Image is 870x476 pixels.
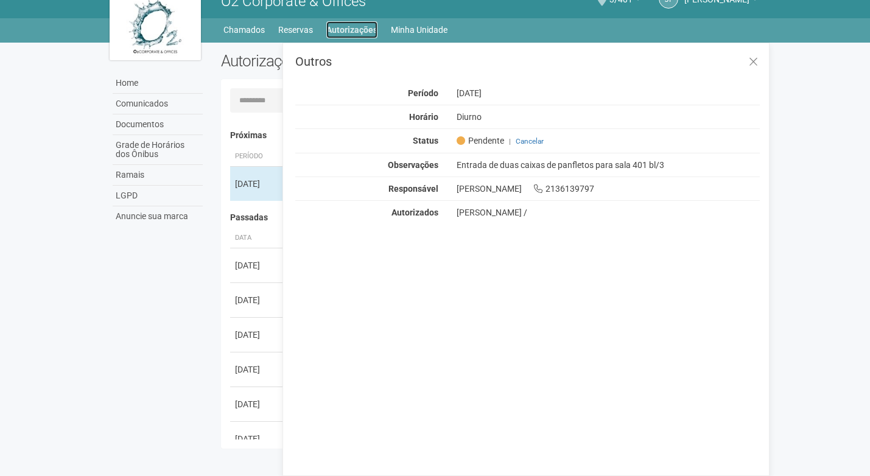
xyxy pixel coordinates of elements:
th: Período [230,147,285,167]
div: [DATE] [235,178,280,190]
a: Reservas [278,21,313,38]
a: Chamados [223,21,265,38]
a: Comunicados [113,94,203,114]
strong: Observações [388,160,438,170]
strong: Status [413,136,438,145]
strong: Autorizados [391,208,438,217]
div: Diurno [447,111,770,122]
h4: Passadas [230,213,752,222]
h4: Próximas [230,131,752,140]
strong: Horário [409,112,438,122]
a: Autorizações [326,21,377,38]
div: [DATE] [447,88,770,99]
div: [PERSON_NAME] 2136139797 [447,183,770,194]
a: LGPD [113,186,203,206]
a: Minha Unidade [391,21,447,38]
h3: Outros [295,55,760,68]
div: [DATE] [235,433,280,445]
strong: Responsável [388,184,438,194]
div: [DATE] [235,259,280,271]
span: | [509,137,511,145]
div: [DATE] [235,329,280,341]
div: Entrada de duas caixas de panfletos para sala 401 bl/3 [447,159,770,170]
div: [PERSON_NAME] / [457,207,760,218]
div: [DATE] [235,294,280,306]
th: Data [230,228,285,248]
span: Pendente [457,135,504,146]
a: Grade de Horários dos Ônibus [113,135,203,165]
div: [DATE] [235,398,280,410]
a: Cancelar [516,137,544,145]
a: Home [113,73,203,94]
div: [DATE] [235,363,280,376]
a: Anuncie sua marca [113,206,203,226]
strong: Período [408,88,438,98]
h2: Autorizações [221,52,482,70]
a: Ramais [113,165,203,186]
a: Documentos [113,114,203,135]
